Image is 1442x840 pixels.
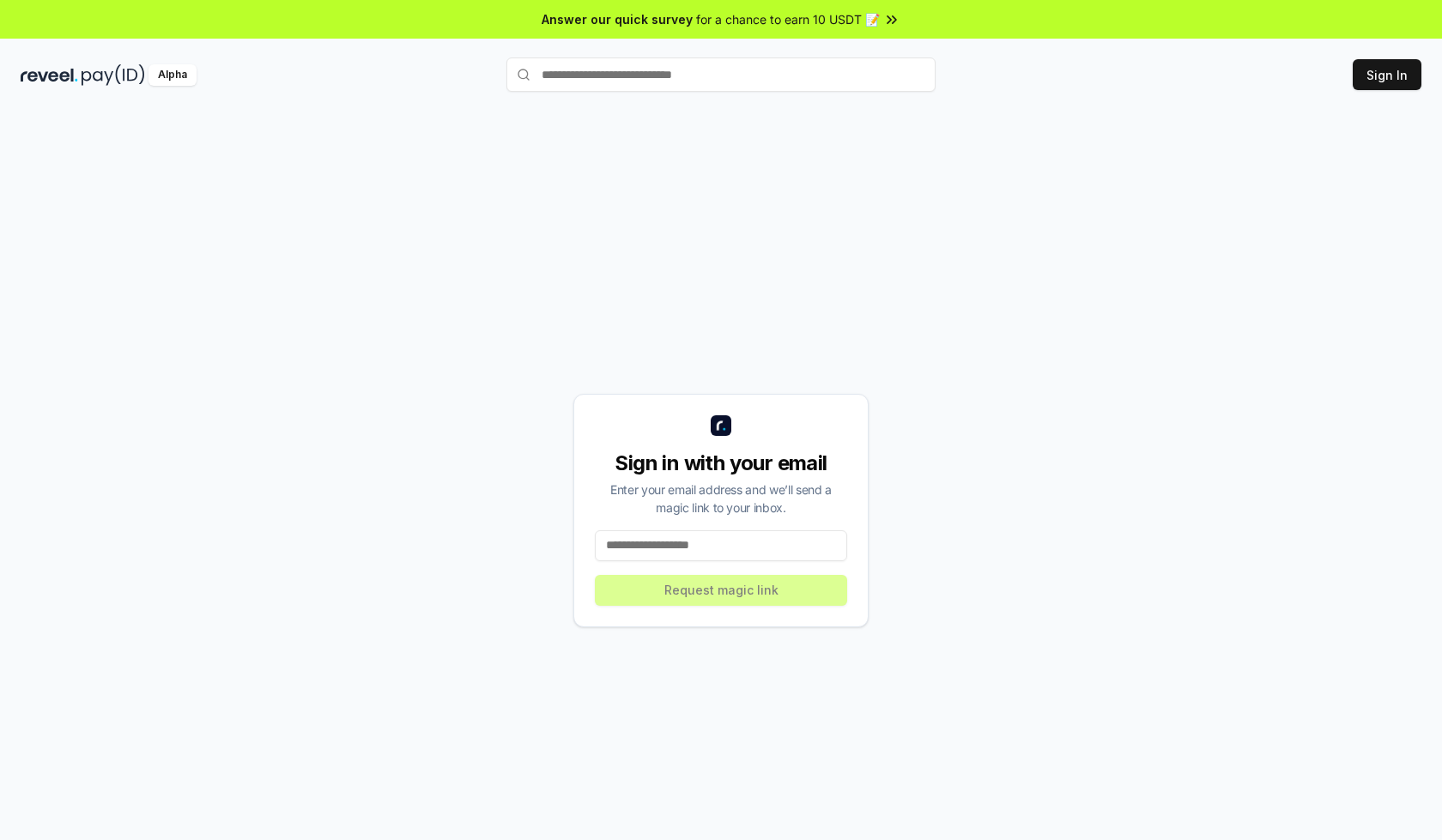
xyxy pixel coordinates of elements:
[595,480,847,517] div: Enter your email address and we’ll send a magic link to your inbox.
[696,10,880,28] span: for a chance to earn 10 USDT 📝
[82,64,145,86] img: pay_id
[595,450,847,477] div: Sign in with your email
[711,415,731,436] img: logo_small
[542,10,693,28] span: Answer our quick survey
[21,64,78,86] img: reveel_dark
[148,64,197,86] div: Alpha
[1353,59,1421,90] button: Sign In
